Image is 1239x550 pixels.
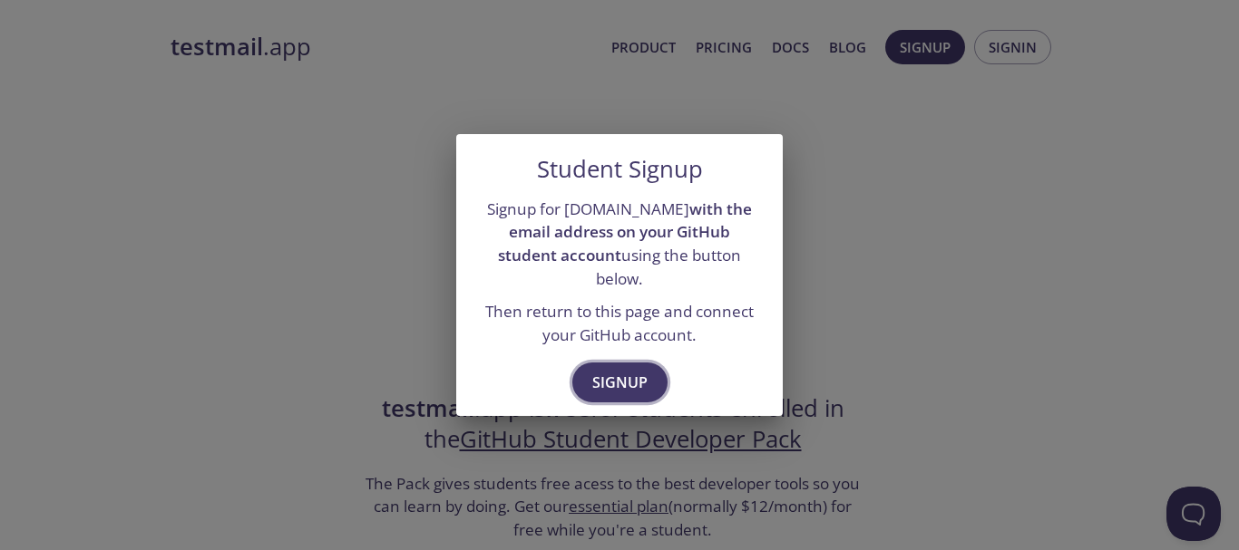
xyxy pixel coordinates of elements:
span: Signup [592,370,648,395]
button: Signup [572,362,668,402]
p: Then return to this page and connect your GitHub account. [478,300,761,346]
strong: with the email address on your GitHub student account [498,198,752,265]
h5: Student Signup [537,156,703,183]
p: Signup for [DOMAIN_NAME] using the button below. [478,198,761,291]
